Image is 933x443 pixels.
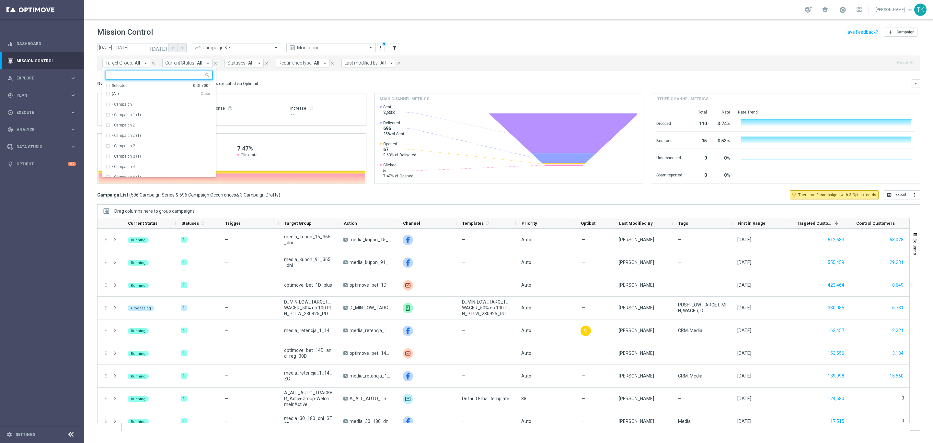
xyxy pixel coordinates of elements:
[284,257,332,268] span: media_kupon_91_365_dni
[341,59,396,67] button: Last modified by: All arrow_drop_down
[485,221,490,226] i: refresh
[388,60,394,66] i: arrow_drop_down
[97,192,280,198] h3: Campaign List
[131,283,145,288] span: Running
[690,135,707,145] div: 15
[114,209,195,214] div: Row Groups
[383,141,416,147] span: Opened
[7,127,76,132] button: track_changes Analyze keyboard_arrow_right
[106,110,213,120] div: - Campaign 1 (1)
[103,418,109,424] i: more_vert
[350,328,392,333] span: media_retencja_1_14
[522,221,537,226] span: Priority
[383,110,395,115] span: 2,833
[827,327,845,335] button: 162,457
[7,110,76,115] button: play_circle_outline Execute keyboard_arrow_right
[888,30,893,35] i: add
[383,104,395,110] span: Sent
[279,192,280,198] span: )
[462,221,484,226] span: Templates
[462,299,510,317] span: D_MIN-LOW_TARGET_WAGER_50% do 100 PLN_PTLW_230925_PUSH
[128,282,149,288] colored-tag: Running
[103,237,109,243] i: more_vert
[7,52,76,69] div: Mission Control
[397,61,401,66] i: close
[715,118,730,128] div: 3.74%
[128,305,154,311] colored-tag: Processing
[797,221,832,226] span: Targeted Customers
[70,144,76,150] i: keyboard_arrow_right
[902,418,904,424] label: 0
[344,60,379,66] span: Last modified by:
[656,118,682,128] div: Dropped
[70,109,76,115] i: keyboard_arrow_right
[248,60,254,66] span: All
[656,96,708,102] h4: Other channel metrics
[7,144,70,150] div: Data Studio
[149,43,168,53] button: [DATE]
[7,155,76,173] div: Optibot
[241,152,258,158] span: Click rate
[403,303,413,313] div: XtremePush
[180,45,184,50] i: arrow_forward
[194,44,201,51] i: trending_up
[192,43,281,52] ng-select: Campaign KPI
[383,126,404,131] span: 696
[827,349,845,357] button: 153,556
[17,52,76,69] a: Mission Control
[131,192,236,198] span: 596 Campaign Series & 596 Campaign Occurrences
[383,152,416,158] span: 9.63% of Delivered
[715,135,730,145] div: 0.53%
[896,30,915,34] span: Campaign
[17,145,70,149] span: Data Studio
[7,76,76,81] button: person_search Explore keyboard_arrow_right
[329,60,335,67] button: close
[112,175,141,179] label: - Campaign 4 (1)
[7,127,13,133] i: track_changes
[350,259,392,265] span: media_kupon_91_365_dni
[403,280,413,291] div: Criteo
[737,282,751,288] div: 24 Sep 2025, Wednesday
[103,282,109,288] button: more_vert
[7,93,76,98] button: gps_fixed Plan keyboard_arrow_right
[690,169,707,180] div: 0
[403,221,420,226] span: Channel
[309,106,314,111] i: refresh
[392,45,397,51] i: filter_alt
[912,192,917,198] i: more_vert
[884,190,909,199] button: open_in_browser Export
[112,123,135,127] label: - Campaign 2
[17,128,70,132] span: Analyze
[343,306,348,310] span: A
[165,60,195,66] span: Current Status:
[17,155,68,173] a: Optibot
[7,41,13,47] i: equalizer
[690,152,707,162] div: 0
[827,372,845,380] button: 139,998
[902,395,904,401] label: 0
[690,110,707,115] div: Total
[521,237,531,242] span: Auto
[97,28,153,37] h1: Mission Control
[656,135,682,145] div: Bounced
[106,130,213,141] div: - Campaign 2 (1)
[889,236,904,244] button: 68,078
[715,152,730,162] div: 0%
[17,93,70,97] span: Plan
[178,43,187,52] button: arrow_forward
[7,92,70,98] div: Plan
[827,304,845,312] button: 330,085
[225,260,228,265] span: —
[103,396,109,401] i: more_vert
[737,259,751,265] div: 24 Sep 2025, Wednesday
[70,126,76,133] i: keyboard_arrow_right
[582,305,585,311] span: —
[290,106,361,111] div: Increase
[875,5,914,15] a: [PERSON_NAME]keyboard_arrow_down
[382,42,386,46] div: There are unsaved changes
[462,282,466,288] span: —
[112,144,135,148] label: - Campaign 3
